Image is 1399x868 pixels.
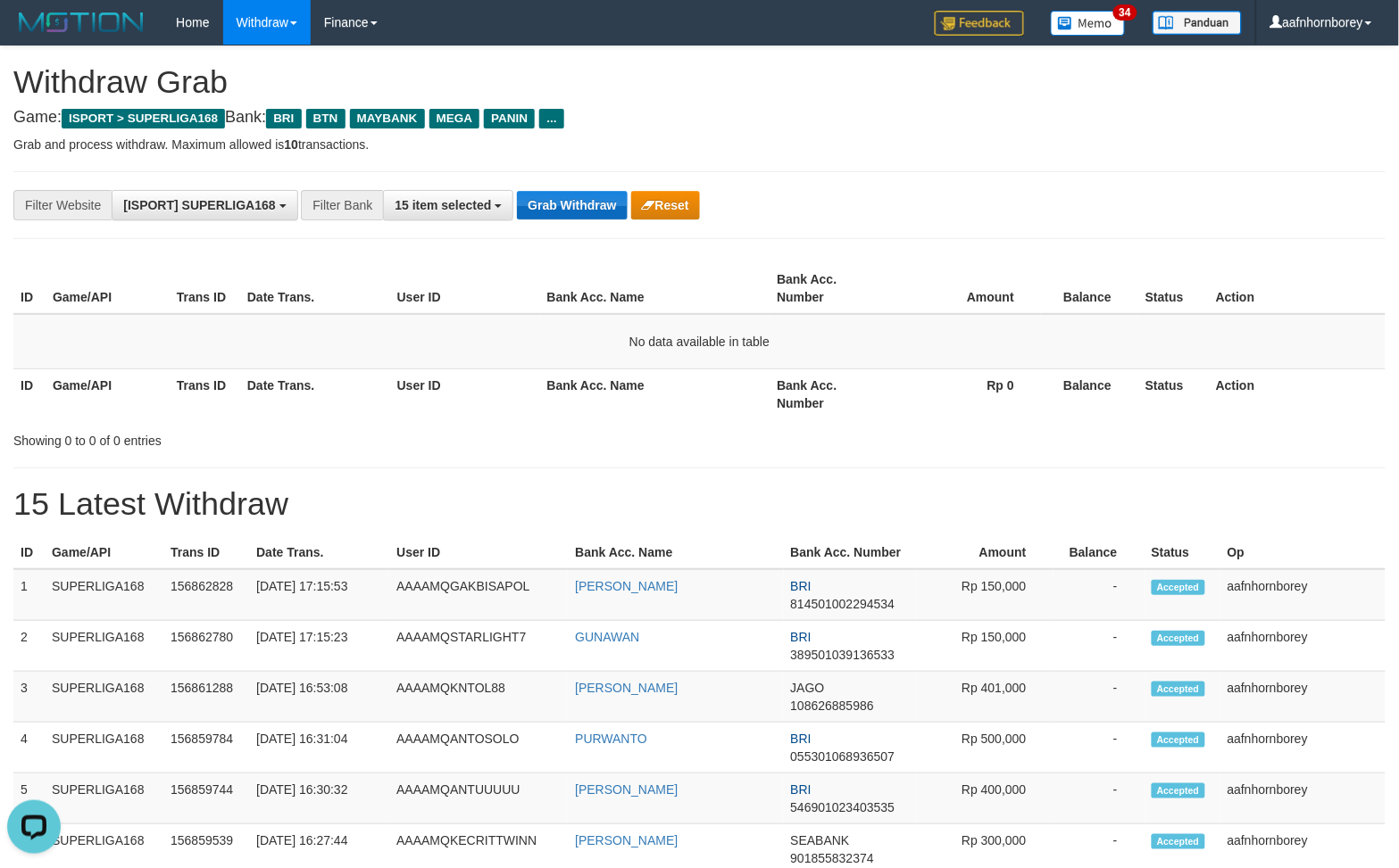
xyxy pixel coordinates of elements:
[916,621,1053,672] td: Rp 150,000
[389,621,568,672] td: AAAAMQSTARLIGHT7
[791,597,895,611] span: Copy 814501002294534 to clipboard
[1138,263,1209,314] th: Status
[1220,672,1386,723] td: aafnhornborey
[539,109,563,128] span: ...
[791,681,825,695] span: JAGO
[45,773,163,824] td: SUPERLIGA168
[770,263,894,314] th: Bank Acc. Number
[395,198,491,212] span: 15 item selected
[1053,723,1145,773] td: -
[389,773,568,824] td: AAAAMQANTUUUUU
[1053,621,1145,672] td: -
[1041,368,1138,419] th: Balance
[13,569,45,621] td: 1
[791,579,812,593] span: BRI
[249,536,389,569] th: Date Trans.
[916,569,1053,621] td: Rp 150,000
[894,263,1041,314] th: Amount
[13,536,45,569] th: ID
[170,263,240,314] th: Trans ID
[916,723,1053,773] td: Rp 500,000
[1209,368,1386,419] th: Action
[517,191,627,219] button: Grab Withdraw
[429,109,480,128] span: MEGA
[13,263,46,314] th: ID
[249,773,389,824] td: [DATE] 16:30:32
[791,749,895,764] span: Copy 055301068936507 to clipboard
[916,672,1053,723] td: Rp 401,000
[13,314,1386,369] td: No data available in table
[791,851,874,865] span: Copy 901855832374 to clipboard
[45,723,163,773] td: SUPERLIGA168
[240,368,390,419] th: Date Trans.
[163,621,249,672] td: 156862780
[301,190,383,220] div: Filter Bank
[45,621,163,672] td: SUPERLIGA168
[13,672,45,723] td: 3
[46,368,170,419] th: Game/API
[266,109,301,128] span: BRI
[1152,732,1205,748] span: Accepted
[575,833,678,847] a: [PERSON_NAME]
[163,773,249,824] td: 156859744
[45,569,163,621] td: SUPERLIGA168
[170,368,240,419] th: Trans ID
[45,536,163,569] th: Game/API
[1051,11,1126,36] img: Button%20Memo.svg
[935,11,1024,36] img: Feedback.jpg
[389,569,568,621] td: AAAAMQGAKBISAPOL
[568,536,783,569] th: Bank Acc. Name
[249,723,389,773] td: [DATE] 16:31:04
[13,486,1386,522] h1: 15 Latest Withdraw
[1152,834,1205,849] span: Accepted
[1053,536,1145,569] th: Balance
[1153,11,1242,35] img: panduan.png
[284,137,298,152] strong: 10
[1152,783,1205,798] span: Accepted
[13,425,570,450] div: Showing 0 to 0 of 0 entries
[575,732,647,746] a: PURWANTO
[1138,368,1209,419] th: Status
[916,773,1053,824] td: Rp 400,000
[1145,536,1220,569] th: Status
[350,109,425,128] span: MAYBANK
[240,263,390,314] th: Date Trans.
[306,109,346,128] span: BTN
[389,536,568,569] th: User ID
[1053,569,1145,621] td: -
[112,190,297,220] button: [ISPORT] SUPERLIGA168
[13,136,1386,153] p: Grab and process withdraw. Maximum allowed is transactions.
[46,263,170,314] th: Game/API
[1220,569,1386,621] td: aafnhornborey
[163,536,249,569] th: Trans ID
[389,723,568,773] td: AAAAMQANTOSOLO
[390,263,540,314] th: User ID
[894,368,1041,419] th: Rp 0
[1053,773,1145,824] td: -
[1113,4,1137,21] span: 34
[784,536,916,569] th: Bank Acc. Number
[7,7,61,61] button: Open LiveChat chat widget
[13,368,46,419] th: ID
[791,648,895,662] span: Copy 389501039136533 to clipboard
[1152,682,1205,697] span: Accepted
[631,191,700,219] button: Reset
[540,368,770,419] th: Bank Acc. Name
[163,723,249,773] td: 156859784
[791,699,874,713] span: Copy 108626885986 to clipboard
[163,569,249,621] td: 156862828
[484,109,535,128] span: PANIN
[249,569,389,621] td: [DATE] 17:15:53
[575,579,678,593] a: [PERSON_NAME]
[1152,580,1205,595] span: Accepted
[249,621,389,672] td: [DATE] 17:15:23
[163,672,249,723] td: 156861288
[916,536,1053,569] th: Amount
[1220,723,1386,773] td: aafnhornborey
[13,621,45,672] td: 2
[62,109,225,128] span: ISPORT > SUPERLIGA168
[1220,536,1386,569] th: Op
[389,672,568,723] td: AAAAMQKNTOL88
[13,190,112,220] div: Filter Website
[791,833,850,847] span: SEABANK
